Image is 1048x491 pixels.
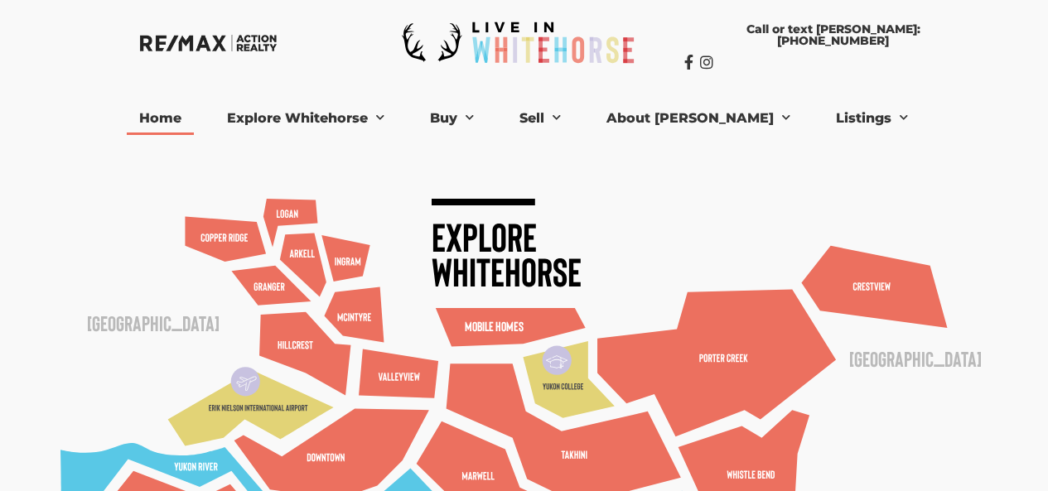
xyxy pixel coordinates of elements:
[823,102,920,135] a: Listings
[215,102,397,135] a: Explore Whitehorse
[701,23,964,46] span: Call or text [PERSON_NAME]: [PHONE_NUMBER]
[465,318,524,334] text: Mobile Homes
[87,310,220,335] text: [GEOGRAPHIC_DATA]
[127,102,194,135] a: Home
[684,15,981,55] a: Call or text [PERSON_NAME]: [PHONE_NUMBER]
[418,102,486,135] a: Buy
[432,212,537,260] text: Explore
[507,102,573,135] a: Sell
[432,247,582,295] text: Whitehorse
[849,345,982,371] text: [GEOGRAPHIC_DATA]
[594,102,803,135] a: About [PERSON_NAME]
[68,102,979,135] nav: Menu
